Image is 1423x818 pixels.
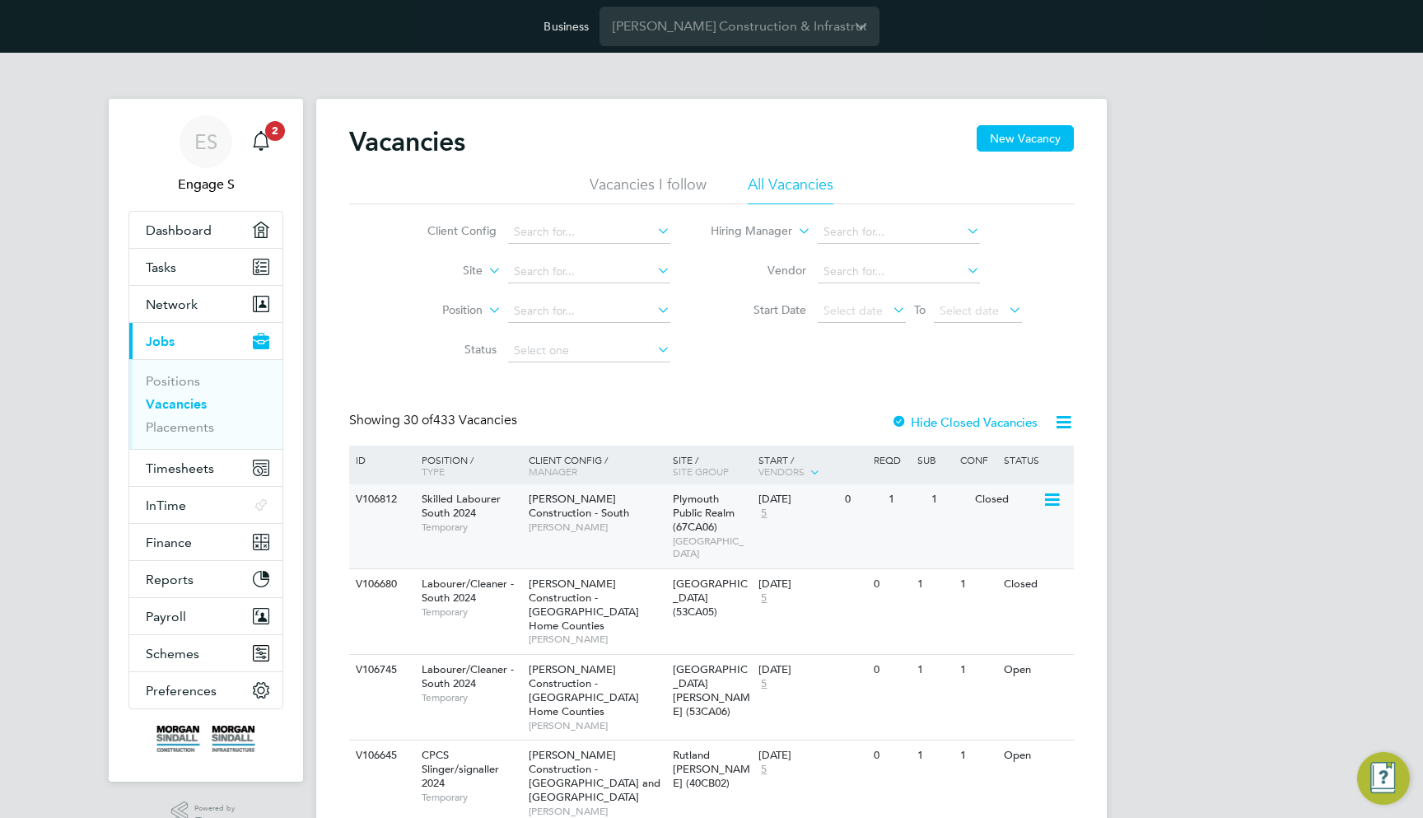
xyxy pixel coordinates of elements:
[146,373,200,389] a: Positions
[758,677,769,691] span: 5
[1000,446,1071,474] div: Status
[129,450,282,486] button: Timesheets
[529,465,577,478] span: Manager
[673,748,750,790] span: Rutland [PERSON_NAME] (40CB02)
[146,222,212,238] span: Dashboard
[673,535,751,560] span: [GEOGRAPHIC_DATA]
[156,726,255,752] img: morgansindall-logo-retina.png
[913,446,956,474] div: Sub
[891,414,1038,430] label: Hide Closed Vacancies
[758,465,805,478] span: Vendors
[673,577,748,619] span: [GEOGRAPHIC_DATA] (53CA05)
[913,655,956,685] div: 1
[841,484,884,515] div: 0
[388,302,483,319] label: Position
[754,446,870,487] div: Start /
[194,131,217,152] span: ES
[1000,655,1071,685] div: Open
[956,446,999,474] div: Conf
[129,672,282,708] button: Preferences
[352,484,409,515] div: V106812
[913,569,956,600] div: 1
[146,297,198,312] span: Network
[388,263,483,279] label: Site
[758,663,865,677] div: [DATE]
[404,412,517,428] span: 433 Vacancies
[529,577,639,633] span: [PERSON_NAME] Construction - [GEOGRAPHIC_DATA] Home Counties
[956,655,999,685] div: 1
[129,598,282,634] button: Payroll
[146,646,199,661] span: Schemes
[109,99,303,782] nav: Main navigation
[758,577,865,591] div: [DATE]
[352,446,409,474] div: ID
[129,524,282,560] button: Finance
[146,460,214,476] span: Timesheets
[870,741,912,771] div: 0
[748,175,833,204] li: All Vacancies
[508,260,670,283] input: Search for...
[146,396,207,412] a: Vacancies
[146,334,175,349] span: Jobs
[146,572,194,587] span: Reports
[758,493,837,507] div: [DATE]
[422,577,514,605] span: Labourer/Cleaner - South 2024
[402,342,497,357] label: Status
[404,412,433,428] span: 30 of
[525,446,669,485] div: Client Config /
[940,303,999,318] span: Select date
[1357,752,1410,805] button: Engage Resource Center
[146,498,186,513] span: InTime
[349,412,520,429] div: Showing
[758,591,769,605] span: 5
[870,655,912,685] div: 0
[129,286,282,322] button: Network
[913,741,956,771] div: 1
[758,507,769,521] span: 5
[146,609,186,624] span: Payroll
[956,569,999,600] div: 1
[402,223,497,238] label: Client Config
[194,802,240,816] span: Powered by
[590,175,707,204] li: Vacancies I follow
[711,263,806,278] label: Vendor
[129,561,282,597] button: Reports
[508,221,670,244] input: Search for...
[529,492,629,520] span: [PERSON_NAME] Construction - South
[977,125,1074,152] button: New Vacancy
[673,662,750,718] span: [GEOGRAPHIC_DATA][PERSON_NAME] (53CA06)
[352,655,409,685] div: V106745
[129,212,282,248] a: Dashboard
[128,175,283,194] span: Engage S
[1000,569,1071,600] div: Closed
[818,260,980,283] input: Search for...
[128,726,283,752] a: Go to home page
[146,419,214,435] a: Placements
[129,487,282,523] button: InTime
[422,605,520,619] span: Temporary
[884,484,927,515] div: 1
[245,115,278,168] a: 2
[698,223,792,240] label: Hiring Manager
[422,748,499,790] span: CPCS Slinger/signaller 2024
[146,683,217,699] span: Preferences
[909,299,931,320] span: To
[422,791,520,804] span: Temporary
[529,633,665,646] span: [PERSON_NAME]
[352,569,409,600] div: V106680
[927,484,970,515] div: 1
[422,492,501,520] span: Skilled Labourer South 2024
[669,446,755,485] div: Site /
[1000,741,1071,771] div: Open
[758,749,865,763] div: [DATE]
[129,249,282,285] a: Tasks
[544,19,589,34] label: Business
[529,748,660,804] span: [PERSON_NAME] Construction - [GEOGRAPHIC_DATA] and [GEOGRAPHIC_DATA]
[508,300,670,323] input: Search for...
[422,521,520,534] span: Temporary
[422,662,514,690] span: Labourer/Cleaner - South 2024
[870,569,912,600] div: 0
[508,339,670,362] input: Select one
[956,741,999,771] div: 1
[349,125,465,158] h2: Vacancies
